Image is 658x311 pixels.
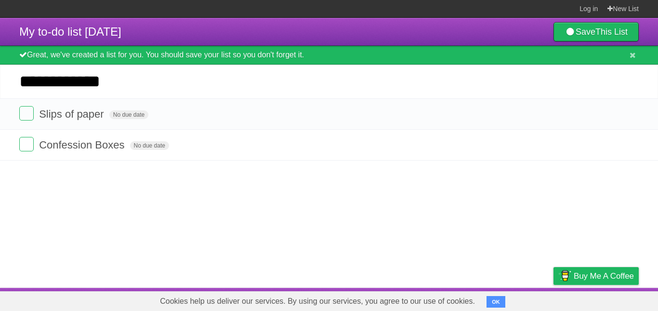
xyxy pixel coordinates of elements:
span: Buy me a coffee [574,268,634,284]
a: About [425,290,446,309]
label: Done [19,137,34,151]
img: Buy me a coffee [558,268,571,284]
a: Developers [457,290,496,309]
a: SaveThis List [553,22,639,41]
span: My to-do list [DATE] [19,25,121,38]
a: Privacy [541,290,566,309]
span: Slips of paper [39,108,106,120]
a: Terms [508,290,529,309]
span: Cookies help us deliver our services. By using our services, you agree to our use of cookies. [150,292,485,311]
a: Suggest a feature [578,290,639,309]
span: No due date [109,110,148,119]
button: OK [487,296,505,308]
span: No due date [130,141,169,150]
label: Done [19,106,34,121]
span: Confession Boxes [39,139,127,151]
a: Buy me a coffee [553,267,639,285]
b: This List [595,27,628,37]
